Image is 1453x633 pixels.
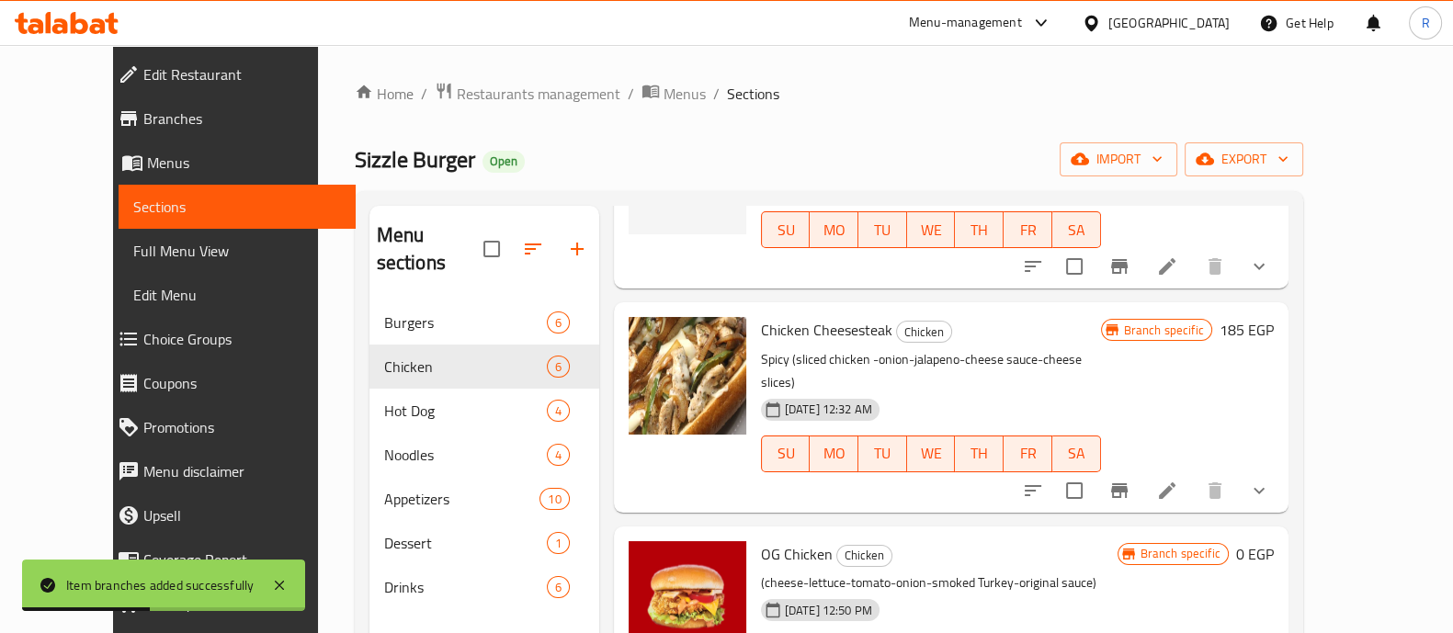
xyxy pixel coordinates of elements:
a: Upsell [103,493,356,537]
a: Edit menu item [1156,480,1178,502]
button: TH [955,435,1004,472]
a: Menus [641,82,706,106]
button: FR [1004,435,1052,472]
span: Upsell [143,504,341,526]
span: TH [962,217,996,243]
button: delete [1193,469,1237,513]
a: Choice Groups [103,317,356,361]
button: Branch-specific-item [1097,244,1141,288]
h2: Menu sections [377,221,483,277]
div: Appetizers10 [369,477,599,521]
div: Chicken6 [369,345,599,389]
p: Spicy (sliced chicken -onion-jalapeno-cheese sauce-cheese slices) [761,348,1101,394]
span: 1 [548,535,569,552]
div: Dessert1 [369,521,599,565]
span: Sizzle Burger [355,139,475,180]
a: Restaurants management [435,82,620,106]
span: Coverage Report [143,548,341,571]
div: Noodles4 [369,433,599,477]
span: TH [962,440,996,467]
span: Chicken [384,356,547,378]
span: SA [1060,217,1094,243]
li: / [421,83,427,105]
button: SU [761,435,811,472]
button: WE [907,211,956,248]
span: export [1199,148,1288,171]
a: Menus [103,141,356,185]
a: Menu disclaimer [103,449,356,493]
span: WE [914,440,948,467]
span: Appetizers [384,488,540,510]
span: Promotions [143,416,341,438]
p: (cheese-lettuce-tomato-onion-smoked Turkey-original sauce) [761,571,1118,594]
span: Open [482,153,525,169]
div: items [547,532,570,554]
button: FR [1004,211,1052,248]
span: TU [866,440,900,467]
a: Home [355,83,414,105]
span: 6 [548,579,569,596]
span: Sections [133,196,341,218]
button: Add section [555,227,599,271]
button: show more [1237,469,1281,513]
button: WE [907,435,956,472]
span: Menu disclaimer [143,460,341,482]
span: import [1074,148,1163,171]
a: Branches [103,96,356,141]
div: items [547,311,570,333]
div: Hot Dog4 [369,389,599,433]
button: TU [858,435,907,472]
button: export [1185,142,1303,176]
div: items [547,356,570,378]
div: items [547,576,570,598]
span: Noodles [384,444,547,466]
span: R [1421,13,1429,33]
button: MO [810,435,858,472]
button: sort-choices [1011,469,1055,513]
span: Edit Restaurant [143,63,341,85]
button: TH [955,211,1004,248]
span: Branches [143,107,341,130]
span: 6 [548,358,569,376]
h6: 0 EGP [1236,541,1274,567]
span: Branch specific [1133,545,1228,562]
span: Select all sections [472,230,511,268]
div: Chicken [836,545,892,567]
span: Edit Menu [133,284,341,306]
button: SA [1052,435,1101,472]
div: Drinks [384,576,547,598]
span: Burgers [384,311,547,333]
span: Hot Dog [384,400,547,422]
span: 4 [548,402,569,420]
div: [GEOGRAPHIC_DATA] [1108,13,1230,33]
button: Branch-specific-item [1097,469,1141,513]
svg: Show Choices [1248,480,1270,502]
div: items [547,444,570,466]
span: Menus [664,83,706,105]
span: MO [817,440,851,467]
span: Chicken [897,322,951,343]
a: Coverage Report [103,537,356,582]
div: Drinks6 [369,565,599,609]
h6: 185 EGP [1220,317,1274,343]
span: SU [769,217,803,243]
div: Dessert [384,532,547,554]
div: items [539,488,569,510]
span: OG Chicken [761,540,833,568]
span: Full Menu View [133,240,341,262]
span: Chicken Cheesesteak [761,316,892,344]
span: Chicken [837,545,891,566]
span: SA [1060,440,1094,467]
span: Restaurants management [457,83,620,105]
span: Choice Groups [143,328,341,350]
img: Chicken Cheesesteak [629,317,746,435]
li: / [628,83,634,105]
a: Sections [119,185,356,229]
span: TU [866,217,900,243]
span: Menus [147,152,341,174]
a: Promotions [103,405,356,449]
